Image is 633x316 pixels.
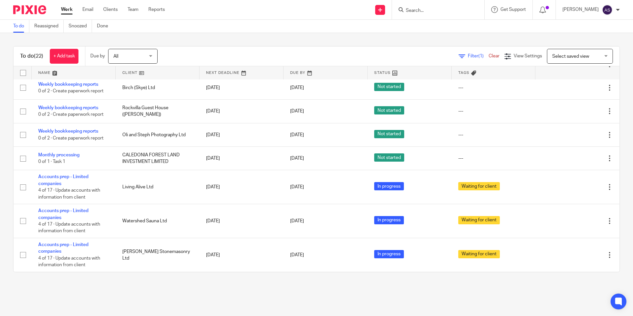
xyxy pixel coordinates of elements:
[116,170,200,204] td: Living Alive Ltd
[500,7,526,12] span: Get Support
[199,204,284,238] td: [DATE]
[116,76,200,99] td: Birch (Skye) Ltd
[116,100,200,123] td: Rockvilla Guest House ([PERSON_NAME])
[290,133,304,137] span: [DATE]
[290,156,304,161] span: [DATE]
[82,6,93,13] a: Email
[374,216,404,224] span: In progress
[458,155,529,162] div: ---
[562,6,599,13] p: [PERSON_NAME]
[478,54,484,58] span: (1)
[602,5,613,15] img: svg%3E
[489,54,499,58] a: Clear
[458,132,529,138] div: ---
[514,54,542,58] span: View Settings
[458,182,500,190] span: Waiting for client
[116,204,200,238] td: Watershed Sauna Ltd
[116,147,200,170] td: CALEDONIA FOREST LAND INVESTMENT LIMITED
[552,54,589,59] span: Select saved view
[374,83,404,91] span: Not started
[374,182,404,190] span: In progress
[374,130,404,138] span: Not started
[290,219,304,223] span: [DATE]
[116,123,200,146] td: Oli and Steph Photography Ltd
[128,6,138,13] a: Team
[199,147,284,170] td: [DATE]
[290,109,304,113] span: [DATE]
[405,8,465,14] input: Search
[38,129,98,134] a: Weekly bookkeeping reports
[90,53,105,59] p: Due by
[38,112,104,117] span: 0 of 2 · Create paperwork report
[290,85,304,90] span: [DATE]
[148,6,165,13] a: Reports
[97,20,113,33] a: Done
[38,188,100,200] span: 4 of 17 · Update accounts with information from client
[290,253,304,257] span: [DATE]
[199,123,284,146] td: [DATE]
[374,106,404,114] span: Not started
[458,216,500,224] span: Waiting for client
[38,242,88,254] a: Accounts prep - Limited companies
[38,256,100,268] span: 4 of 17 · Update accounts with information from client
[458,250,500,258] span: Waiting for client
[38,136,104,141] span: 0 of 2 · Create paperwork report
[38,208,88,220] a: Accounts prep - Limited companies
[50,49,78,64] a: + Add task
[199,170,284,204] td: [DATE]
[38,159,65,164] span: 0 of 1 · Task 1
[34,53,43,59] span: (22)
[38,174,88,186] a: Accounts prep - Limited companies
[13,5,46,14] img: Pixie
[374,153,404,162] span: Not started
[61,6,73,13] a: Work
[374,250,404,258] span: In progress
[38,106,98,110] a: Weekly bookkeeping reports
[199,238,284,272] td: [DATE]
[103,6,118,13] a: Clients
[199,100,284,123] td: [DATE]
[13,20,29,33] a: To do
[34,20,64,33] a: Reassigned
[38,153,79,157] a: Monthly processing
[69,20,92,33] a: Snoozed
[199,76,284,99] td: [DATE]
[38,82,98,87] a: Weekly bookkeeping reports
[468,54,489,58] span: Filter
[20,53,43,60] h1: To do
[113,54,118,59] span: All
[290,185,304,189] span: [DATE]
[38,89,104,93] span: 0 of 2 · Create paperwork report
[458,84,529,91] div: ---
[38,222,100,234] span: 4 of 17 · Update accounts with information from client
[116,238,200,272] td: [PERSON_NAME] Stonemasonry Ltd
[458,108,529,114] div: ---
[458,71,469,75] span: Tags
